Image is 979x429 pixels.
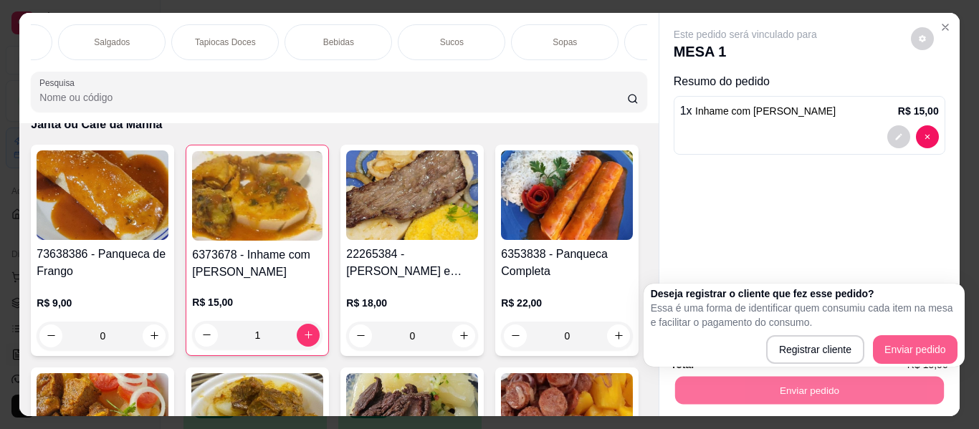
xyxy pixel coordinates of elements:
p: Essa é uma forma de identificar quem consumiu cada item na mesa e facilitar o pagamento do consumo. [651,301,957,329]
button: Close [934,16,957,39]
h2: Deseja registrar o cliente que fez esse pedido? [651,286,957,301]
p: R$ 18,00 [346,296,478,310]
h4: 73638386 - Panqueca de Frango [37,246,168,280]
img: product-image [37,150,168,240]
p: 1 x [680,102,836,120]
p: Salgados [94,37,130,48]
p: Este pedido será vinculado para [674,27,817,42]
button: decrease-product-quantity [504,324,527,347]
button: increase-product-quantity [297,324,320,347]
button: Registrar cliente [766,335,864,364]
p: Bebidas [323,37,354,48]
button: decrease-product-quantity [39,324,62,347]
button: decrease-product-quantity [916,125,939,148]
p: R$ 15,00 [192,295,323,309]
button: decrease-product-quantity [911,27,934,50]
button: decrease-product-quantity [349,324,372,347]
button: Enviar pedido [674,377,943,405]
img: product-image [192,151,323,241]
h4: 6373678 - Inhame com [PERSON_NAME] [192,246,323,281]
p: Janta ou Café da Manhã [31,116,646,133]
h4: 22265384 - [PERSON_NAME] e Carne de Sol [346,246,478,280]
p: R$ 15,00 [898,104,939,118]
button: decrease-product-quantity [887,125,910,148]
p: Sucos [440,37,464,48]
p: Tapiocas Doces [195,37,256,48]
p: R$ 9,00 [37,296,168,310]
h4: 6353838 - Panqueca Completa [501,246,633,280]
span: Inhame com [PERSON_NAME] [695,105,836,117]
img: product-image [501,150,633,240]
input: Pesquisa [39,90,627,105]
p: Resumo do pedido [674,73,945,90]
button: decrease-product-quantity [195,324,218,347]
p: R$ 22,00 [501,296,633,310]
button: increase-product-quantity [452,324,475,347]
p: Sopas [553,37,577,48]
p: MESA 1 [674,42,817,62]
button: increase-product-quantity [143,324,166,347]
label: Pesquisa [39,77,80,89]
button: increase-product-quantity [607,324,630,347]
img: product-image [346,150,478,240]
button: Enviar pedido [873,335,957,364]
